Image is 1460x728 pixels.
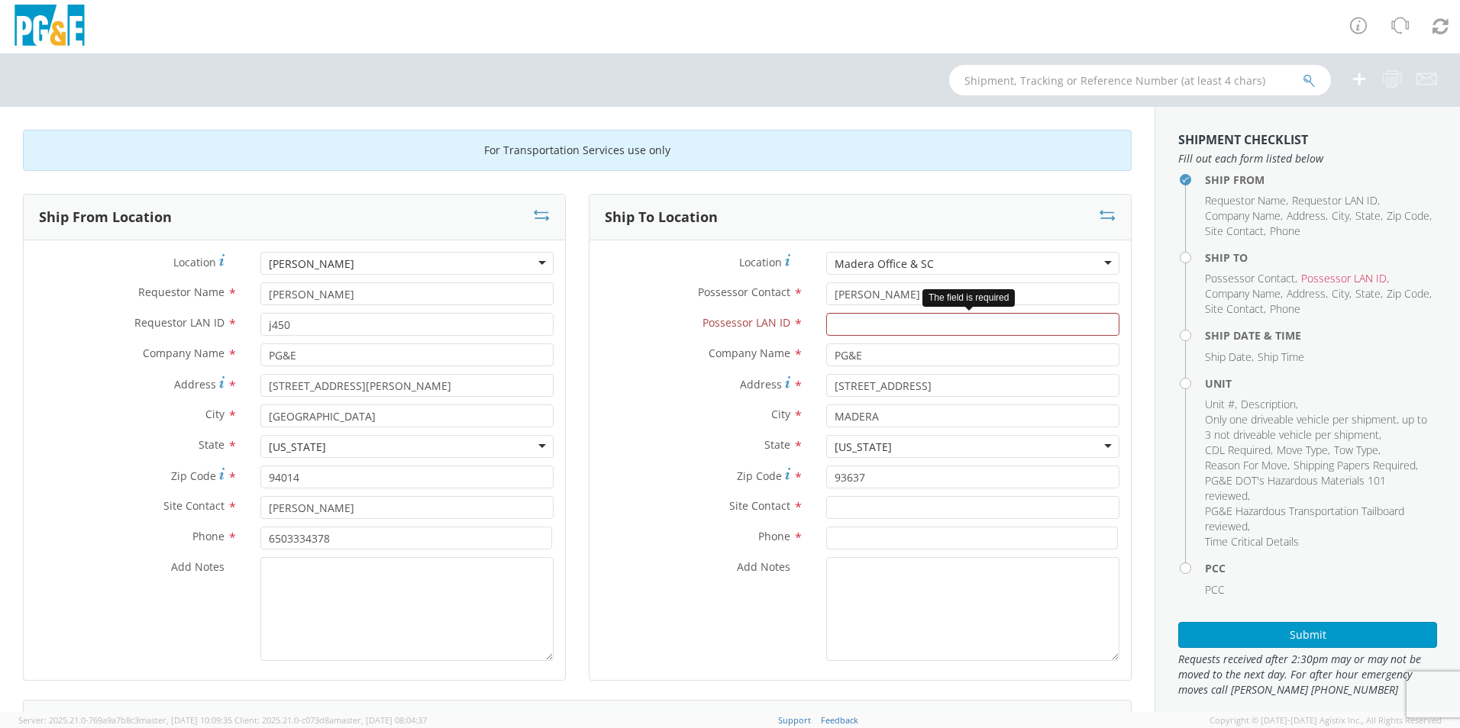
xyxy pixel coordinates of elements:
[922,289,1015,307] div: The field is required
[174,377,216,391] span: Address
[205,407,224,421] span: City
[1292,193,1378,208] span: Requestor LAN ID
[1332,286,1349,301] span: City
[835,440,892,455] div: [US_STATE]
[1387,286,1432,301] li: ,
[1355,286,1381,301] span: State
[1205,397,1235,411] span: Unit #
[39,210,172,225] h3: Ship From Location
[709,346,790,360] span: Company Name
[1205,412,1433,443] li: ,
[1205,473,1386,503] span: PG&E DOT's Hazardous Materials 101 reviewed
[703,315,790,330] span: Possessor LAN ID
[1205,350,1252,364] span: Ship Date
[1205,350,1254,365] li: ,
[11,5,88,50] img: pge-logo-06675f144f4cfa6a6814.png
[269,256,354,272] div: [PERSON_NAME]
[1287,208,1328,224] li: ,
[1205,582,1225,597] span: PCC
[1294,458,1418,473] li: ,
[778,714,811,726] a: Support
[1334,443,1378,457] span: Tow Type
[1301,271,1389,286] li: ,
[1294,458,1416,472] span: Shipping Papers Required
[23,130,1132,171] div: For Transportation Services use only
[1287,286,1326,301] span: Address
[758,529,790,543] span: Phone
[737,559,790,574] span: Add Notes
[1301,271,1387,285] span: Possessor LAN ID
[1178,131,1308,148] strong: Shipment Checklist
[1287,208,1326,223] span: Address
[1205,443,1273,458] li: ,
[1355,208,1383,224] li: ,
[1205,301,1266,317] li: ,
[1205,271,1297,286] li: ,
[764,437,790,452] span: State
[729,498,790,513] span: Site Contact
[1205,504,1433,534] li: ,
[1332,286,1352,301] li: ,
[1355,208,1381,223] span: State
[1205,504,1404,533] span: PG&E Hazardous Transportation Tailboard reviewed
[1205,208,1281,223] span: Company Name
[835,256,934,272] div: Madera Office & SC
[1287,286,1328,301] li: ,
[1205,534,1299,549] span: Time Critical Details
[1205,473,1433,504] li: ,
[740,377,782,391] span: Address
[605,210,718,225] h3: Ship To Location
[1205,301,1264,316] span: Site Contact
[1205,271,1295,285] span: Possessor Contact
[1205,174,1437,185] h4: Ship From
[1277,443,1328,457] span: Move Type
[1205,458,1287,472] span: Reason For Move
[1334,443,1381,458] li: ,
[1241,397,1298,412] li: ,
[143,346,224,360] span: Company Name
[1270,301,1300,316] span: Phone
[1387,208,1432,224] li: ,
[737,469,782,483] span: Zip Code
[1205,397,1237,412] li: ,
[163,498,224,513] span: Site Contact
[1205,224,1266,239] li: ,
[1355,286,1383,301] li: ,
[821,714,858,726] a: Feedback
[1270,224,1300,238] span: Phone
[269,440,326,455] div: [US_STATE]
[1205,286,1283,301] li: ,
[192,529,224,543] span: Phone
[1205,193,1288,208] li: ,
[1258,350,1304,364] span: Ship Time
[1277,443,1330,458] li: ,
[1205,458,1290,473] li: ,
[1205,412,1427,442] span: Only one driveable vehicle per shipment, up to 3 not driveable vehicle per shipment
[1332,208,1352,224] li: ,
[1205,208,1283,224] li: ,
[199,437,224,452] span: State
[1205,330,1437,341] h4: Ship Date & Time
[1205,224,1264,238] span: Site Contact
[171,559,224,574] span: Add Notes
[1205,252,1437,263] h4: Ship To
[234,714,427,726] span: Client: 2025.21.0-c073d8a
[139,714,232,726] span: master, [DATE] 10:09:35
[1205,193,1286,208] span: Requestor Name
[1292,193,1380,208] li: ,
[1178,151,1437,166] span: Fill out each form listed below
[739,255,782,269] span: Location
[1332,208,1349,223] span: City
[1205,378,1437,389] h4: Unit
[949,65,1331,95] input: Shipment, Tracking or Reference Number (at least 4 chars)
[1178,652,1437,697] span: Requests received after 2:30pm may or may not be moved to the next day. For after hour emergency ...
[1205,562,1437,574] h4: PCC
[138,285,224,299] span: Requestor Name
[134,315,224,330] span: Requestor LAN ID
[698,285,790,299] span: Possessor Contact
[1205,286,1281,301] span: Company Name
[171,469,216,483] span: Zip Code
[1178,622,1437,648] button: Submit
[1205,443,1271,457] span: CDL Required
[173,255,216,269] span: Location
